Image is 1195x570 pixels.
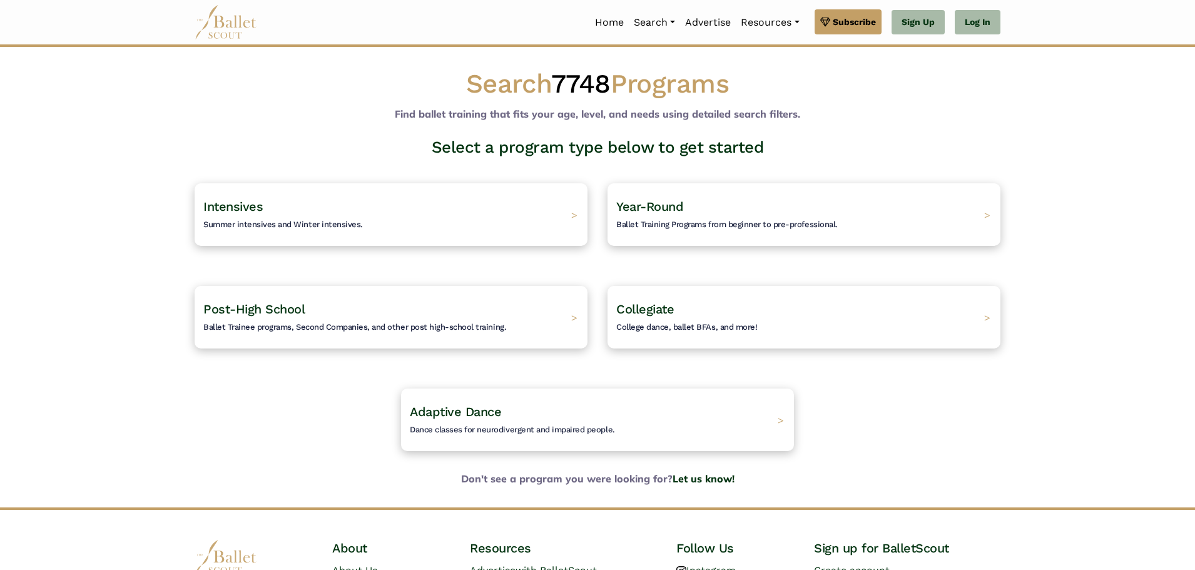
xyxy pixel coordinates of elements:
a: Advertise [680,9,736,36]
span: Ballet Training Programs from beginner to pre-professional. [616,220,838,229]
span: Ballet Trainee programs, Second Companies, and other post high-school training. [203,322,506,332]
span: Post-High School [203,302,305,317]
span: 7748 [551,68,611,99]
a: Post-High SchoolBallet Trainee programs, Second Companies, and other post high-school training. > [195,286,587,349]
a: Let us know! [673,472,735,485]
h4: Resources [470,540,656,556]
h4: About [332,540,450,556]
span: Intensives [203,199,263,214]
span: > [984,208,990,221]
a: IntensivesSummer intensives and Winter intensives. > [195,183,587,246]
h4: Follow Us [676,540,794,556]
a: Adaptive DanceDance classes for neurodivergent and impaired people. > [401,389,794,451]
a: Sign Up [892,10,945,35]
span: > [571,311,577,323]
a: Subscribe [815,9,882,34]
a: Log In [955,10,1000,35]
span: Dance classes for neurodivergent and impaired people. [410,425,615,434]
h4: Sign up for BalletScout [814,540,1000,556]
b: Find ballet training that fits your age, level, and needs using detailed search filters. [395,108,800,120]
span: > [778,414,784,426]
a: CollegiateCollege dance, ballet BFAs, and more! > [608,286,1000,349]
a: Home [590,9,629,36]
span: Year-Round [616,199,683,214]
span: > [571,208,577,221]
a: Year-RoundBallet Training Programs from beginner to pre-professional. > [608,183,1000,246]
a: Resources [736,9,804,36]
h1: Search Programs [195,67,1000,101]
img: gem.svg [820,15,830,29]
h3: Select a program type below to get started [185,137,1010,158]
span: > [984,311,990,323]
a: Search [629,9,680,36]
b: Don't see a program you were looking for? [185,471,1010,487]
span: Collegiate [616,302,674,317]
span: Adaptive Dance [410,404,501,419]
span: Summer intensives and Winter intensives. [203,220,363,229]
span: Subscribe [833,15,876,29]
span: College dance, ballet BFAs, and more! [616,322,757,332]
